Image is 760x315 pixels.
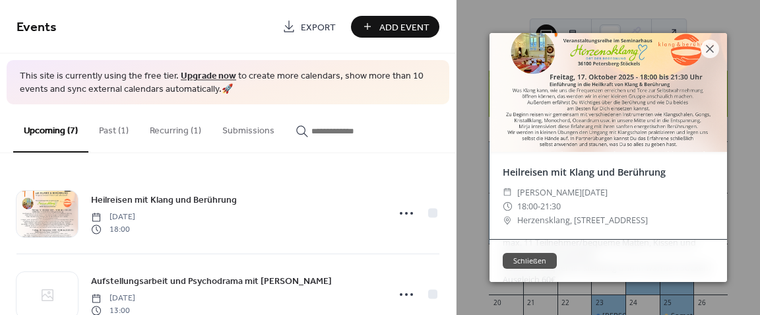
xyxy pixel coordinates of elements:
[20,70,436,96] span: This site is currently using the free tier. to create more calendars, show more than 10 events an...
[503,213,512,227] div: ​
[517,213,648,227] span: Herzensklang, [STREET_ADDRESS]
[301,20,336,34] span: Export
[490,165,727,180] div: Heilreisen mit Klang und Berührung
[13,104,88,153] button: Upcoming (7)
[88,104,139,151] button: Past (1)
[91,273,332,289] a: Aufstellungsarbeit und Psychodrama mit [PERSON_NAME]
[379,20,429,34] span: Add Event
[517,201,538,212] span: 18:00
[212,104,285,151] button: Submissions
[16,15,57,40] span: Events
[139,104,212,151] button: Recurring (1)
[181,67,236,85] a: Upgrade now
[91,223,135,235] span: 18:00
[91,193,237,207] span: Heilreisen mit Klang und Berührung
[351,16,439,38] button: Add Event
[91,192,237,207] a: Heilreisen mit Klang und Berührung
[91,211,135,223] span: [DATE]
[91,293,135,304] span: [DATE]
[517,186,608,199] span: [PERSON_NAME][DATE]
[503,199,512,213] div: ​
[538,201,540,212] span: -
[503,253,557,269] button: Schließen
[272,16,346,38] a: Export
[540,201,561,212] span: 21:30
[503,186,512,199] div: ​
[91,275,332,289] span: Aufstellungsarbeit und Psychodrama mit [PERSON_NAME]
[490,237,727,312] div: max. 11 Teilnehmer/bequeme Matten, Kissen und Decken werden gestellt. Komm in bequemer kleidung u...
